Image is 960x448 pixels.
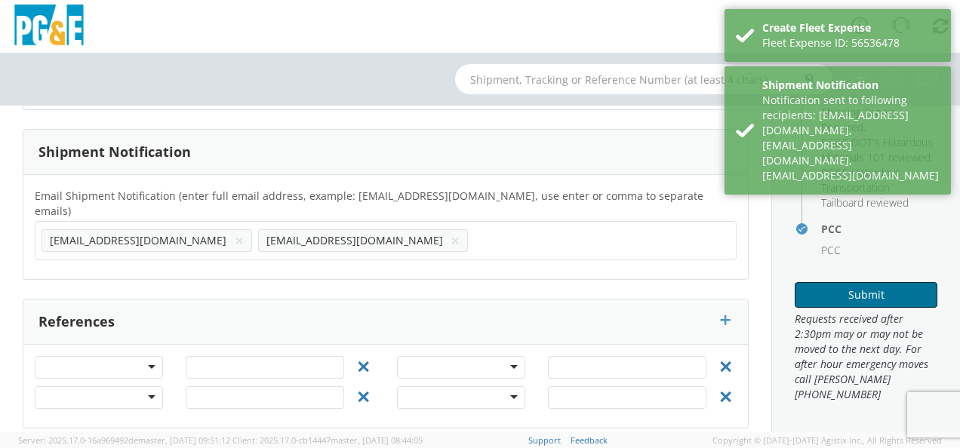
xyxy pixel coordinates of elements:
[795,311,937,402] span: Requests received after 2:30pm may or may not be moved to the next day. For after hour emergency ...
[762,93,940,183] div: Notification sent to following recipients: [EMAIL_ADDRESS][DOMAIN_NAME],[EMAIL_ADDRESS][DOMAIN_NA...
[795,282,937,308] button: Submit
[266,233,443,247] span: [EMAIL_ADDRESS][DOMAIN_NAME]
[18,434,230,446] span: Server: 2025.17.0-16a969492de
[38,145,191,160] h3: Shipment Notification
[331,434,423,446] span: master, [DATE] 08:44:05
[712,434,942,446] span: Copyright © [DATE]-[DATE] Agistix Inc., All Rights Reserved
[571,434,608,446] a: Feedback
[451,232,460,250] button: ×
[38,315,115,330] h3: References
[762,35,940,51] div: Fleet Expense ID: 56536478
[821,243,841,257] span: PCC
[232,434,423,446] span: Client: 2025.17.0-cb14447
[35,189,703,218] span: Email Shipment Notification (enter full email address, example: jdoe01@agistix.com, use enter or ...
[762,20,940,35] div: Create Fleet Expense
[821,223,937,235] h4: PCC
[138,434,230,446] span: master, [DATE] 09:51:12
[11,5,87,49] img: pge-logo-06675f144f4cfa6a6814.png
[50,233,226,247] span: [EMAIL_ADDRESS][DOMAIN_NAME]
[762,78,940,93] div: Shipment Notification
[455,64,832,94] input: Shipment, Tracking or Reference Number (at least 4 chars)
[235,232,244,250] button: ×
[528,434,561,446] a: Support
